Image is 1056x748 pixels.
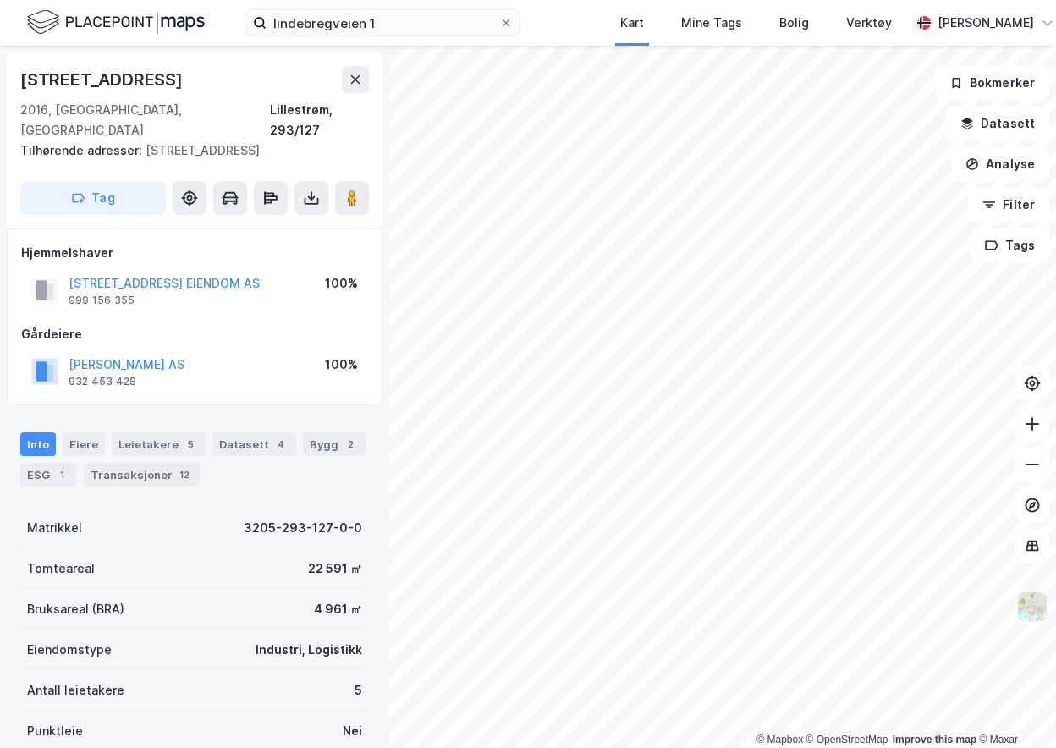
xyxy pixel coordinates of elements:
[182,436,199,453] div: 5
[756,734,803,745] a: Mapbox
[938,13,1034,33] div: [PERSON_NAME]
[112,432,206,456] div: Leietakere
[27,721,83,741] div: Punktleie
[893,734,976,745] a: Improve this map
[256,640,362,660] div: Industri, Logistikk
[20,181,166,215] button: Tag
[176,466,193,483] div: 12
[69,294,135,307] div: 999 156 355
[806,734,888,745] a: OpenStreetMap
[84,463,200,487] div: Transaksjoner
[20,66,186,93] div: [STREET_ADDRESS]
[971,667,1056,748] div: Kontrollprogram for chat
[325,355,358,375] div: 100%
[971,228,1049,262] button: Tags
[267,10,499,36] input: Søk på adresse, matrikkel, gårdeiere, leietakere eller personer
[342,436,359,453] div: 2
[212,432,296,456] div: Datasett
[620,13,644,33] div: Kart
[27,558,95,579] div: Tomteareal
[968,188,1049,222] button: Filter
[946,107,1049,140] button: Datasett
[21,324,368,344] div: Gårdeiere
[20,463,77,487] div: ESG
[244,518,362,538] div: 3205-293-127-0-0
[21,243,368,263] div: Hjemmelshaver
[27,8,205,37] img: logo.f888ab2527a4732fd821a326f86c7f29.svg
[20,140,355,161] div: [STREET_ADDRESS]
[779,13,809,33] div: Bolig
[343,721,362,741] div: Nei
[951,147,1049,181] button: Analyse
[272,436,289,453] div: 4
[846,13,892,33] div: Verktøy
[303,432,366,456] div: Bygg
[20,143,146,157] span: Tilhørende adresser:
[27,518,82,538] div: Matrikkel
[314,599,362,619] div: 4 961 ㎡
[1016,591,1048,623] img: Z
[270,100,369,140] div: Lillestrøm, 293/127
[27,680,124,701] div: Antall leietakere
[20,100,270,140] div: 2016, [GEOGRAPHIC_DATA], [GEOGRAPHIC_DATA]
[63,432,105,456] div: Eiere
[27,599,124,619] div: Bruksareal (BRA)
[27,640,112,660] div: Eiendomstype
[20,432,56,456] div: Info
[325,273,358,294] div: 100%
[971,667,1056,748] iframe: Chat Widget
[69,375,136,388] div: 932 453 428
[53,466,70,483] div: 1
[308,558,362,579] div: 22 591 ㎡
[355,680,362,701] div: 5
[681,13,742,33] div: Mine Tags
[935,66,1049,100] button: Bokmerker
